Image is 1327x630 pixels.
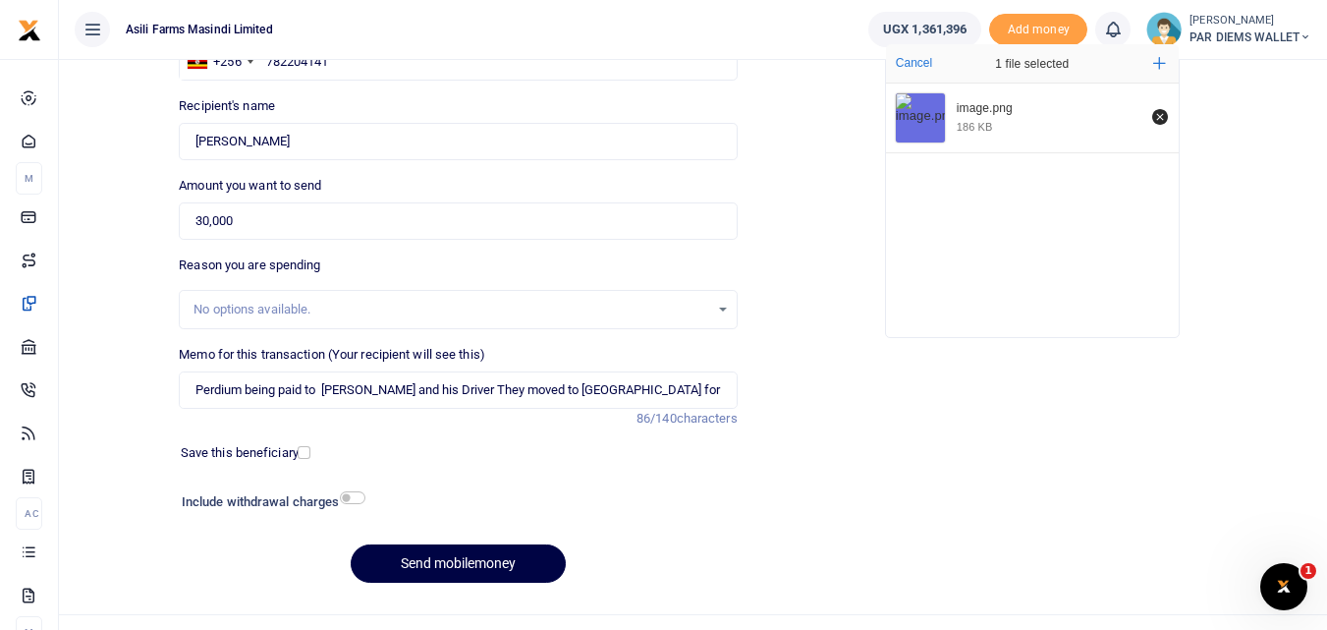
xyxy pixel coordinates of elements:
[1149,106,1171,128] button: Remove file
[118,21,281,38] span: Asili Farms Masindi Limited
[213,52,241,72] div: +256
[989,14,1087,46] li: Toup your wallet
[1146,12,1311,47] a: profile-user [PERSON_NAME] PAR DIEMS WALLET
[1260,563,1307,610] iframe: Intercom live chat
[180,44,258,80] div: Uganda: +256
[16,497,42,530] li: Ac
[179,176,321,196] label: Amount you want to send
[957,101,1141,117] div: image.png
[18,19,41,42] img: logo-small
[885,43,1180,338] div: File Uploader
[1145,49,1174,78] button: Add more files
[1189,29,1311,46] span: PAR DIEMS WALLET
[677,411,738,426] span: characters
[179,372,737,409] input: Enter extra information
[179,202,737,240] input: UGX
[1189,13,1311,29] small: [PERSON_NAME]
[868,12,981,47] a: UGX 1,361,396
[949,44,1116,84] div: 1 file selected
[989,21,1087,35] a: Add money
[181,443,299,463] label: Save this beneficiary
[883,20,967,39] span: UGX 1,361,396
[957,120,993,134] div: 186 KB
[896,93,945,143] img: image.png
[860,12,989,47] li: Wallet ballance
[179,43,737,81] input: Enter phone number
[179,123,737,160] input: Loading name...
[351,544,566,583] button: Send mobilemoney
[890,50,938,76] button: Cancel
[16,162,42,195] li: M
[179,96,275,116] label: Recipient's name
[179,345,485,365] label: Memo for this transaction (Your recipient will see this)
[989,14,1087,46] span: Add money
[1146,12,1182,47] img: profile-user
[18,22,41,36] a: logo-small logo-large logo-large
[1300,563,1316,579] span: 1
[179,256,320,275] label: Reason you are spending
[182,494,357,510] h6: Include withdrawal charges
[194,300,708,319] div: No options available.
[636,411,677,426] span: 86/140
